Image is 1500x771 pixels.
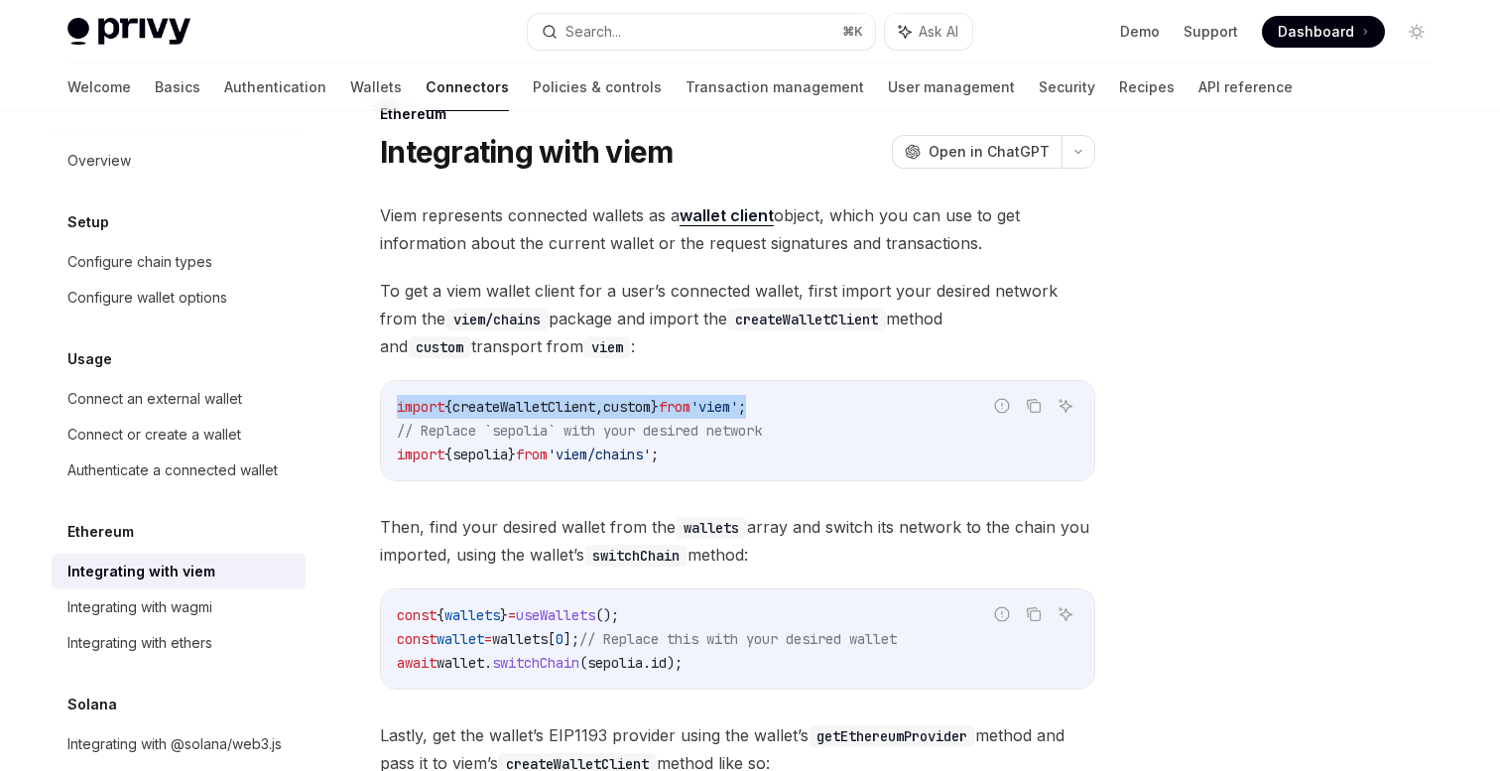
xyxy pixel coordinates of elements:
[52,143,306,179] a: Overview
[484,654,492,672] span: .
[651,398,659,416] span: }
[350,64,402,111] a: Wallets
[52,280,306,316] a: Configure wallet options
[1021,601,1047,627] button: Copy the contents from the code block
[1053,393,1078,419] button: Ask AI
[452,446,508,463] span: sepolia
[1120,22,1160,42] a: Demo
[492,630,548,648] span: wallets
[516,606,595,624] span: useWallets
[380,277,1095,360] span: To get a viem wallet client for a user’s connected wallet, first import your desired network from...
[919,22,958,42] span: Ask AI
[67,693,117,716] h5: Solana
[67,250,212,274] div: Configure chain types
[444,398,452,416] span: {
[397,654,437,672] span: await
[52,417,306,452] a: Connect or create a wallet
[437,654,484,672] span: wallet
[556,630,563,648] span: 0
[380,134,673,170] h1: Integrating with viem
[52,625,306,661] a: Integrating with ethers
[67,286,227,310] div: Configure wallet options
[67,560,215,583] div: Integrating with viem
[686,64,864,111] a: Transaction management
[587,654,643,672] span: sepolia
[492,654,579,672] span: switchChain
[52,452,306,488] a: Authenticate a connected wallet
[52,726,306,762] a: Integrating with @solana/web3.js
[508,446,516,463] span: }
[67,732,282,756] div: Integrating with @solana/web3.js
[1198,64,1293,111] a: API reference
[565,20,621,44] div: Search...
[408,336,471,358] code: custom
[155,64,200,111] a: Basics
[67,347,112,371] h5: Usage
[67,149,131,173] div: Overview
[67,64,131,111] a: Welcome
[680,205,774,226] a: wallet client
[690,398,738,416] span: 'viem'
[583,336,631,358] code: viem
[67,210,109,234] h5: Setup
[444,606,500,624] span: wallets
[445,309,549,330] code: viem/chains
[508,606,516,624] span: =
[888,64,1015,111] a: User management
[397,606,437,624] span: const
[727,309,886,330] code: createWalletClient
[52,554,306,589] a: Integrating with viem
[603,398,651,416] span: custom
[1184,22,1238,42] a: Support
[680,205,774,225] strong: wallet client
[989,393,1015,419] button: Report incorrect code
[584,545,687,567] code: switchChain
[67,631,212,655] div: Integrating with ethers
[67,520,134,544] h5: Ethereum
[676,517,747,539] code: wallets
[651,654,667,672] span: id
[643,654,651,672] span: .
[548,446,651,463] span: 'viem/chains'
[444,446,452,463] span: {
[1401,16,1433,48] button: Toggle dark mode
[380,104,1095,124] div: Ethereum
[1278,22,1354,42] span: Dashboard
[67,18,190,46] img: light logo
[548,630,556,648] span: [
[52,244,306,280] a: Configure chain types
[516,446,548,463] span: from
[842,24,863,40] span: ⌘ K
[667,654,683,672] span: );
[500,606,508,624] span: }
[885,14,972,50] button: Ask AI
[437,606,444,624] span: {
[67,387,242,411] div: Connect an external wallet
[67,423,241,447] div: Connect or create a wallet
[397,422,762,440] span: // Replace `sepolia` with your desired network
[1053,601,1078,627] button: Ask AI
[563,630,579,648] span: ];
[484,630,492,648] span: =
[1039,64,1095,111] a: Security
[579,654,587,672] span: (
[67,458,278,482] div: Authenticate a connected wallet
[1021,393,1047,419] button: Copy the contents from the code block
[397,630,437,648] span: const
[426,64,509,111] a: Connectors
[397,398,444,416] span: import
[1119,64,1175,111] a: Recipes
[533,64,662,111] a: Policies & controls
[67,595,212,619] div: Integrating with wagmi
[380,513,1095,569] span: Then, find your desired wallet from the array and switch its network to the chain you imported, u...
[1262,16,1385,48] a: Dashboard
[989,601,1015,627] button: Report incorrect code
[397,446,444,463] span: import
[659,398,690,416] span: from
[437,630,484,648] span: wallet
[651,446,659,463] span: ;
[892,135,1062,169] button: Open in ChatGPT
[595,606,619,624] span: ();
[52,381,306,417] a: Connect an external wallet
[579,630,897,648] span: // Replace this with your desired wallet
